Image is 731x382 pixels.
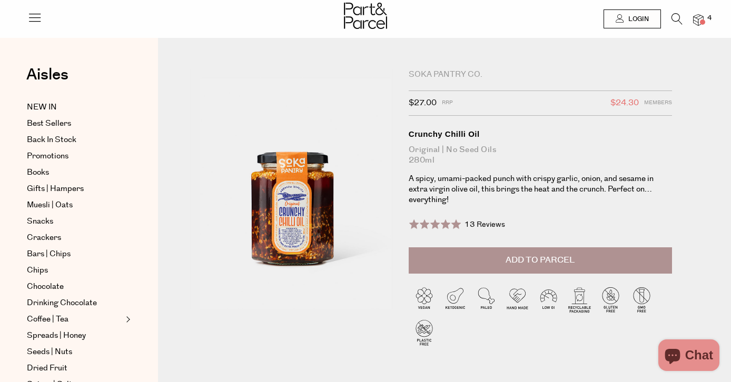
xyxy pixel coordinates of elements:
span: Back In Stock [27,134,76,146]
span: 13 Reviews [465,219,505,230]
span: Aisles [26,63,68,86]
img: P_P-ICONS-Live_Bec_V11_GMO_Free.svg [626,284,657,315]
a: Chips [27,264,123,277]
span: Seeds | Nuts [27,346,72,358]
a: Snacks [27,215,123,228]
span: $27.00 [409,96,437,110]
span: Snacks [27,215,53,228]
img: P_P-ICONS-Live_Bec_V11_Vegan.svg [409,284,440,315]
span: RRP [442,96,453,110]
span: Promotions [27,150,68,163]
span: Chips [27,264,48,277]
img: P_P-ICONS-Live_Bec_V11_Handmade.svg [502,284,533,315]
span: $24.30 [610,96,639,110]
a: Bars | Chips [27,248,123,260]
span: Gifts | Hampers [27,183,84,195]
img: P_P-ICONS-Live_Bec_V11_Gluten_Free.svg [595,284,626,315]
img: P_P-ICONS-Live_Bec_V11_Paleo.svg [471,284,502,315]
div: Original | No Seed Oils 280ml [409,145,672,166]
inbox-online-store-chat: Shopify online store chat [655,339,723,374]
a: Chocolate [27,280,123,293]
span: Best Sellers [27,117,71,130]
a: Drinking Chocolate [27,297,123,309]
a: Books [27,166,123,179]
a: Gifts | Hampers [27,183,123,195]
img: Part&Parcel [344,3,387,29]
a: Spreads | Honey [27,329,123,342]
div: Crunchy Chilli Oil [409,129,672,139]
span: Spreads | Honey [27,329,86,342]
a: Back In Stock [27,134,123,146]
img: P_P-ICONS-Live_Bec_V11_Ketogenic.svg [440,284,471,315]
span: Members [644,96,672,110]
a: Coffee | Tea [27,313,123,326]
img: P_P-ICONS-Live_Bec_V11_Low_Gi.svg [533,284,564,315]
span: Muesli | Oats [27,199,73,212]
a: Crackers [27,232,123,244]
a: Promotions [27,150,123,163]
button: Add to Parcel [409,247,672,274]
span: Drinking Chocolate [27,297,97,309]
span: Chocolate [27,280,64,293]
span: Login [626,15,649,24]
a: Muesli | Oats [27,199,123,212]
span: 4 [705,14,714,23]
a: Login [604,9,661,28]
a: NEW IN [27,101,123,114]
a: Dried Fruit [27,362,123,375]
span: Coffee | Tea [27,313,68,326]
span: Dried Fruit [27,362,67,375]
img: P_P-ICONS-Live_Bec_V11_Plastic_Free.svg [409,317,440,348]
a: Best Sellers [27,117,123,130]
a: Aisles [26,67,68,93]
span: Bars | Chips [27,248,71,260]
img: Crunchy Chilli Oil [190,69,393,309]
a: 4 [693,14,704,25]
button: Expand/Collapse Coffee | Tea [123,313,131,326]
span: Books [27,166,49,179]
a: Seeds | Nuts [27,346,123,358]
img: P_P-ICONS-Live_Bec_V11_Recyclable_Packaging.svg [564,284,595,315]
p: A spicy, umami-packed punch with crispy garlic, onion, and sesame in extra virgin olive oil, this... [409,174,672,205]
span: Add to Parcel [506,254,575,266]
span: NEW IN [27,101,57,114]
span: Crackers [27,232,61,244]
div: Soka Pantry Co. [409,69,672,80]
